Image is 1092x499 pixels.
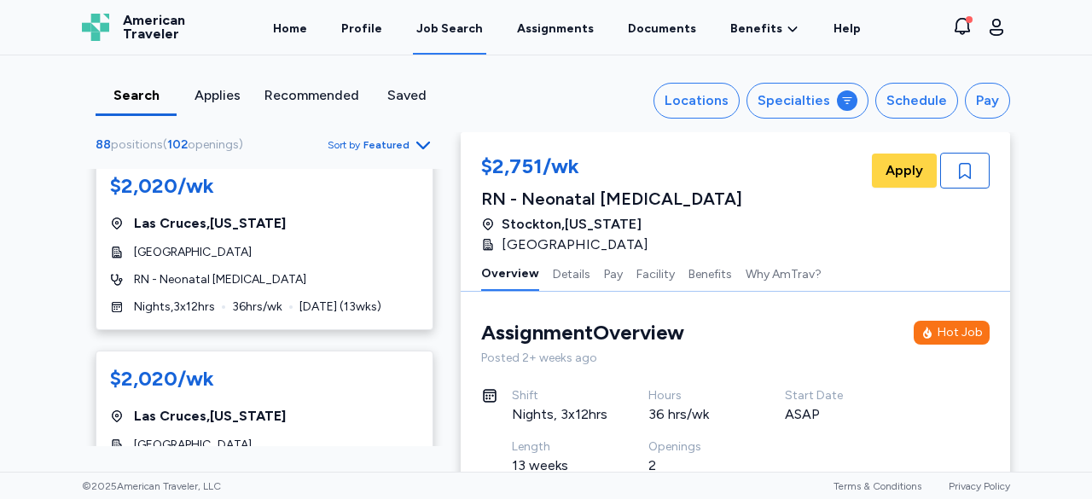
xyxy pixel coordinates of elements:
[746,83,868,119] button: Specialties
[481,187,742,211] div: RN - Neonatal [MEDICAL_DATA]
[553,255,590,291] button: Details
[481,319,684,346] div: Assignment Overview
[82,479,221,493] span: © 2025 American Traveler, LLC
[872,154,937,188] button: Apply
[653,83,740,119] button: Locations
[232,299,282,316] span: 36 hrs/wk
[102,85,170,106] div: Search
[264,85,359,106] div: Recommended
[167,137,188,152] span: 102
[188,137,239,152] span: openings
[965,83,1010,119] button: Pay
[363,138,409,152] span: Featured
[328,138,360,152] span: Sort by
[730,20,782,38] span: Benefits
[134,406,286,426] span: Las Cruces , [US_STATE]
[746,255,822,291] button: Why AmTrav?
[82,14,109,41] img: Logo
[648,387,744,404] div: Hours
[481,350,990,367] div: Posted 2+ weeks ago
[96,137,111,152] span: 88
[938,324,983,341] div: Hot Job
[183,85,251,106] div: Applies
[512,455,607,476] div: 13 weeks
[328,135,433,155] button: Sort byFeatured
[758,90,830,111] div: Specialties
[413,2,486,55] a: Job Search
[730,20,799,38] a: Benefits
[875,83,958,119] button: Schedule
[648,404,744,425] div: 36 hrs/wk
[134,271,306,288] span: RN - Neonatal [MEDICAL_DATA]
[886,160,923,181] span: Apply
[688,255,732,291] button: Benefits
[110,172,214,200] div: $2,020/wk
[110,365,214,392] div: $2,020/wk
[648,438,744,455] div: Openings
[636,255,675,291] button: Facility
[134,437,252,454] span: [GEOGRAPHIC_DATA]
[512,387,607,404] div: Shift
[648,455,744,476] div: 2
[481,255,539,291] button: Overview
[665,90,729,111] div: Locations
[785,404,880,425] div: ASAP
[373,85,440,106] div: Saved
[886,90,947,111] div: Schedule
[604,255,623,291] button: Pay
[416,20,483,38] div: Job Search
[134,244,252,261] span: [GEOGRAPHIC_DATA]
[949,480,1010,492] a: Privacy Policy
[123,14,185,41] span: American Traveler
[481,153,742,183] div: $2,751/wk
[111,137,163,152] span: positions
[134,299,215,316] span: Nights , 3 x 12 hrs
[976,90,999,111] div: Pay
[834,480,921,492] a: Terms & Conditions
[502,214,642,235] span: Stockton , [US_STATE]
[502,235,648,255] span: [GEOGRAPHIC_DATA]
[512,404,607,425] div: Nights, 3x12hrs
[299,299,381,316] span: [DATE] ( 13 wks)
[512,438,607,455] div: Length
[96,136,250,154] div: ( )
[785,387,880,404] div: Start Date
[134,213,286,234] span: Las Cruces , [US_STATE]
